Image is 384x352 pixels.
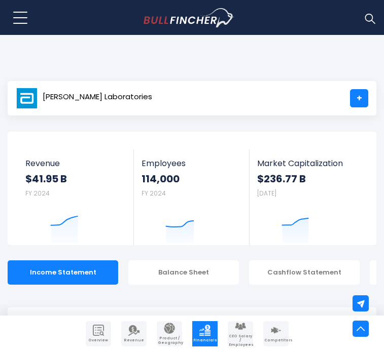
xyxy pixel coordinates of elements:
[228,321,253,346] a: Company Employees
[158,336,181,345] span: Product / Geography
[350,89,368,107] a: +
[193,338,217,342] span: Financials
[16,88,38,109] img: ABT logo
[263,321,289,346] a: Company Competitors
[121,321,147,346] a: Company Revenue
[122,338,146,342] span: Revenue
[250,149,365,245] a: Market Capitalization $236.77 B [DATE]
[128,260,239,285] div: Balance Sheet
[257,159,358,168] span: Market Capitalization
[142,172,241,185] strong: 114,000
[257,172,358,185] strong: $236.77 B
[142,159,241,168] span: Employees
[264,338,288,342] span: Competitors
[25,189,50,198] small: FY 2024
[18,149,134,245] a: Revenue $41.95 B FY 2024
[43,93,152,101] span: [PERSON_NAME] Laboratories
[144,8,253,27] a: Go to homepage
[8,260,118,285] div: Income Statement
[25,159,126,168] span: Revenue
[192,321,218,346] a: Company Financials
[87,338,110,342] span: Overview
[144,8,234,27] img: Bullfincher logo
[257,189,276,198] small: [DATE]
[142,189,166,198] small: FY 2024
[16,89,153,107] a: [PERSON_NAME] Laboratories
[86,321,111,346] a: Company Overview
[157,321,182,346] a: Company Product/Geography
[249,260,360,285] div: Cashflow Statement
[25,172,126,185] strong: $41.95 B
[229,334,252,347] span: CEO Salary / Employees
[134,149,249,245] a: Employees 114,000 FY 2024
